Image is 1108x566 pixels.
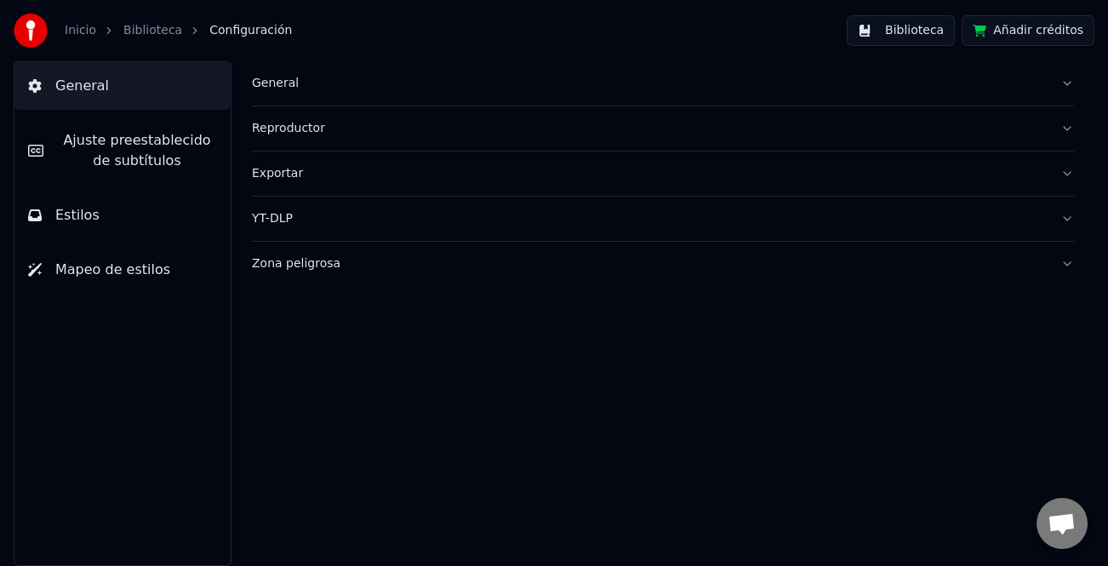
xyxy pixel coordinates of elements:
div: Zona peligrosa [252,255,1047,272]
button: General [14,62,231,110]
div: Chat abierto [1037,498,1088,549]
button: Reproductor [252,106,1074,151]
span: Ajuste preestablecido de subtítulos [57,130,217,171]
div: YT-DLP [252,210,1047,227]
img: youka [14,14,48,48]
button: Añadir créditos [962,15,1094,46]
div: Exportar [252,165,1047,182]
button: YT-DLP [252,197,1074,241]
button: Estilos [14,192,231,239]
a: Inicio [65,22,96,39]
span: Configuración [209,22,292,39]
button: Mapeo de estilos [14,246,231,294]
span: General [55,76,109,96]
button: General [252,61,1074,106]
button: Ajuste preestablecido de subtítulos [14,117,231,185]
div: General [252,75,1047,92]
button: Exportar [252,152,1074,196]
span: Mapeo de estilos [55,260,170,280]
div: Reproductor [252,120,1047,137]
nav: breadcrumb [65,22,292,39]
button: Biblioteca [847,15,955,46]
a: Biblioteca [123,22,182,39]
button: Zona peligrosa [252,242,1074,286]
span: Estilos [55,205,100,226]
